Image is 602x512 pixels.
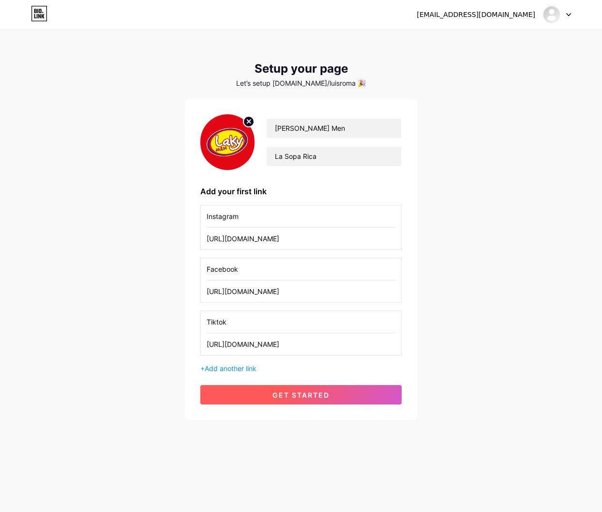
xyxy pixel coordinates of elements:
[207,258,395,280] input: Link name (My Instagram)
[200,363,402,373] div: +
[207,228,395,249] input: URL (https://instagram.com/yourname)
[542,5,561,24] img: Luis Roman
[272,391,330,399] span: get started
[200,385,402,404] button: get started
[267,147,401,166] input: bio
[205,364,256,372] span: Add another link
[200,114,255,170] img: profile pic
[207,311,395,333] input: Link name (My Instagram)
[185,79,417,87] div: Let’s setup [DOMAIN_NAME]/luisroma 🎉
[200,186,402,197] div: Add your first link
[267,119,401,138] input: Your name
[207,333,395,355] input: URL (https://instagram.com/yourname)
[185,62,417,76] div: Setup your page
[417,10,535,20] div: [EMAIL_ADDRESS][DOMAIN_NAME]
[207,280,395,302] input: URL (https://instagram.com/yourname)
[207,205,395,227] input: Link name (My Instagram)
